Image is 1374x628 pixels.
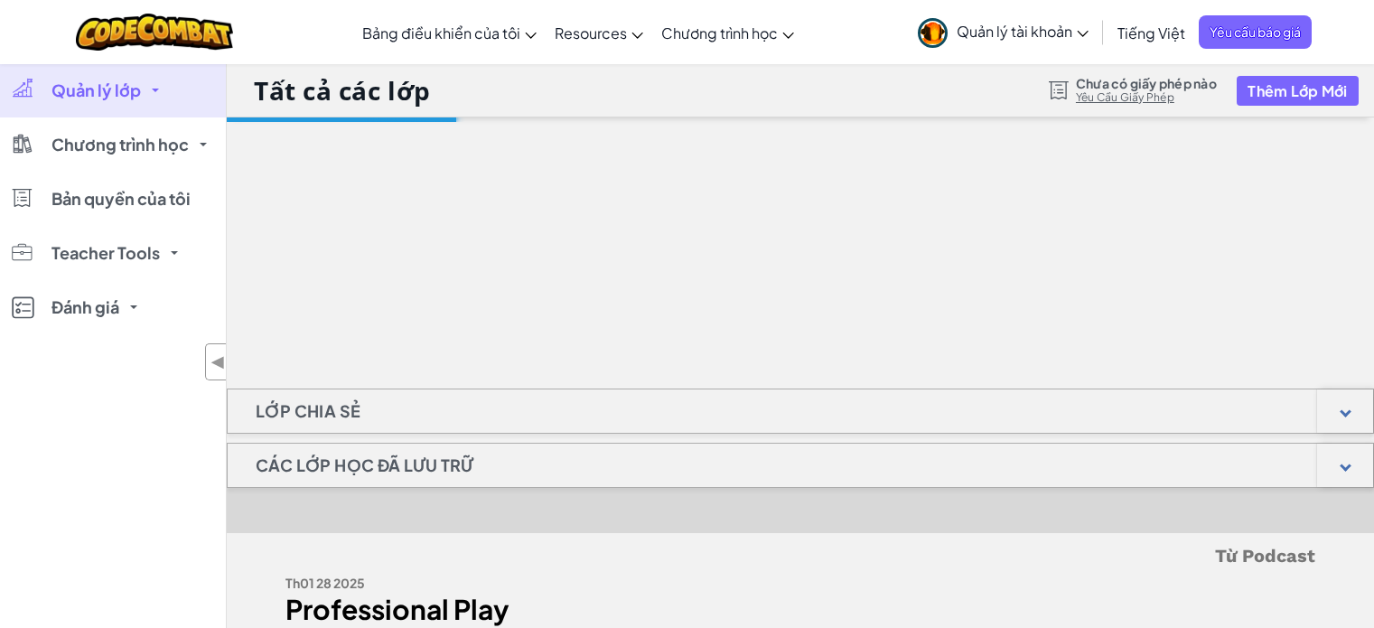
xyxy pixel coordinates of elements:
span: Tiếng Việt [1117,23,1185,42]
span: Bảng điều khiển của tôi [362,23,520,42]
img: CodeCombat logo [76,14,234,51]
span: Quản lý lớp [51,82,141,98]
span: Chương trình học [661,23,778,42]
button: Thêm Lớp Mới [1237,76,1358,106]
a: Yêu Cầu Giấy Phép [1076,90,1217,105]
h1: Lớp chia sẻ [228,389,388,434]
a: Resources [546,8,652,57]
a: Yêu cầu báo giá [1199,15,1312,49]
span: Quản lý tài khoản [957,22,1089,41]
h1: Tất cả các lớp [254,73,431,108]
span: Đánh giá [51,299,119,315]
div: Professional Play [285,596,787,623]
a: Tiếng Việt [1108,8,1194,57]
a: Quản lý tài khoản [909,4,1098,61]
span: Resources [555,23,627,42]
h1: Các lớp học đã lưu trữ [228,443,501,488]
span: Bản quyền của tôi [51,191,191,207]
div: Th01 28 2025 [285,570,787,596]
span: ◀ [210,349,226,375]
a: Bảng điều khiển của tôi [353,8,546,57]
img: avatar [918,18,948,48]
a: Chương trình học [652,8,803,57]
h5: Từ Podcast [285,542,1315,570]
span: Chưa có giấy phép nào [1076,76,1217,90]
span: Chương trình học [51,136,189,153]
span: Teacher Tools [51,245,160,261]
